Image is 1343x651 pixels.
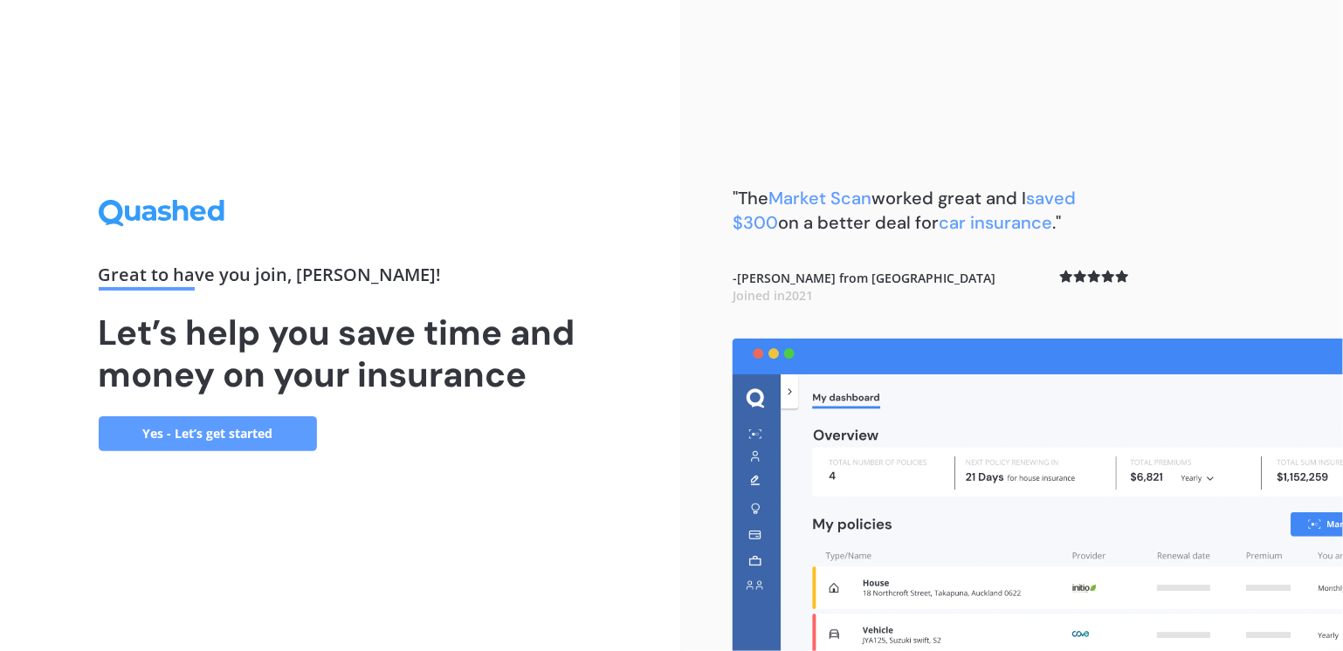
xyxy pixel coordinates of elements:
span: car insurance [939,211,1052,234]
span: Joined in 2021 [733,287,813,304]
span: saved $300 [733,187,1076,234]
span: Market Scan [768,187,871,209]
b: "The worked great and I on a better deal for ." [733,187,1076,234]
a: Yes - Let’s get started [99,416,317,451]
img: dashboard.webp [733,339,1343,651]
b: - [PERSON_NAME] from [GEOGRAPHIC_DATA] [733,270,995,304]
h1: Let’s help you save time and money on your insurance [99,312,582,395]
div: Great to have you join , [PERSON_NAME] ! [99,266,582,291]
